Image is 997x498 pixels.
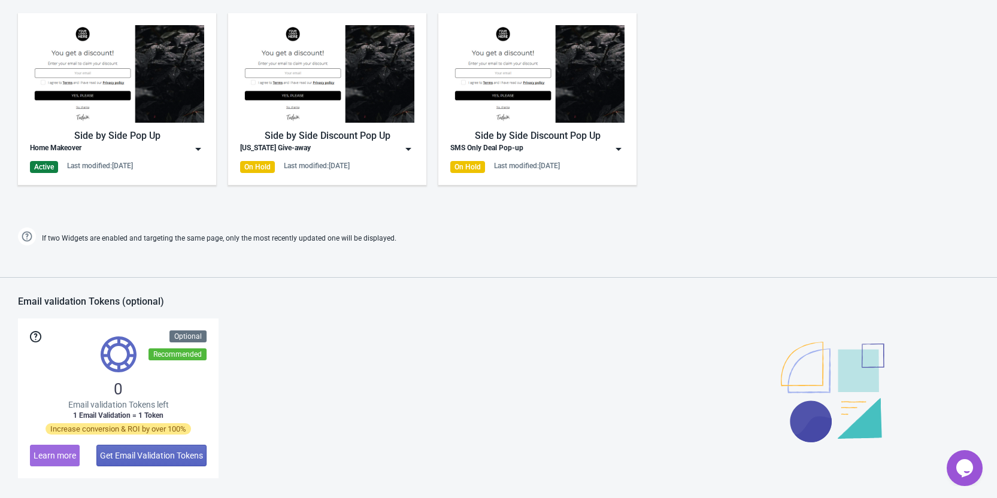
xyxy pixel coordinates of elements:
[30,129,204,143] div: Side by Side Pop Up
[613,143,625,155] img: dropdown.png
[30,143,81,155] div: Home Makeover
[240,129,414,143] div: Side by Side Discount Pop Up
[42,229,396,248] span: If two Widgets are enabled and targeting the same page, only the most recently updated one will b...
[67,161,133,171] div: Last modified: [DATE]
[450,25,625,123] img: regular_popup.jpg
[781,342,884,442] img: illustration.svg
[169,330,207,342] div: Optional
[73,411,163,420] span: 1 Email Validation = 1 Token
[240,161,275,173] div: On Hold
[114,379,123,399] span: 0
[450,143,523,155] div: SMS Only Deal Pop-up
[100,451,203,460] span: Get Email Validation Tokens
[494,161,560,171] div: Last modified: [DATE]
[30,161,58,173] div: Active
[149,348,207,360] div: Recommended
[240,25,414,123] img: regular_popup.jpg
[450,129,625,143] div: Side by Side Discount Pop Up
[192,143,204,155] img: dropdown.png
[30,25,204,123] img: regular_popup.jpg
[284,161,350,171] div: Last modified: [DATE]
[402,143,414,155] img: dropdown.png
[68,399,169,411] span: Email validation Tokens left
[30,445,80,466] button: Learn more
[101,336,137,372] img: tokens.svg
[947,450,985,486] iframe: chat widget
[34,451,76,460] span: Learn more
[240,143,311,155] div: [US_STATE] Give-away
[18,227,36,245] img: help.png
[96,445,207,466] button: Get Email Validation Tokens
[450,161,485,173] div: On Hold
[46,423,191,435] span: Increase conversion & ROI by over 100%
